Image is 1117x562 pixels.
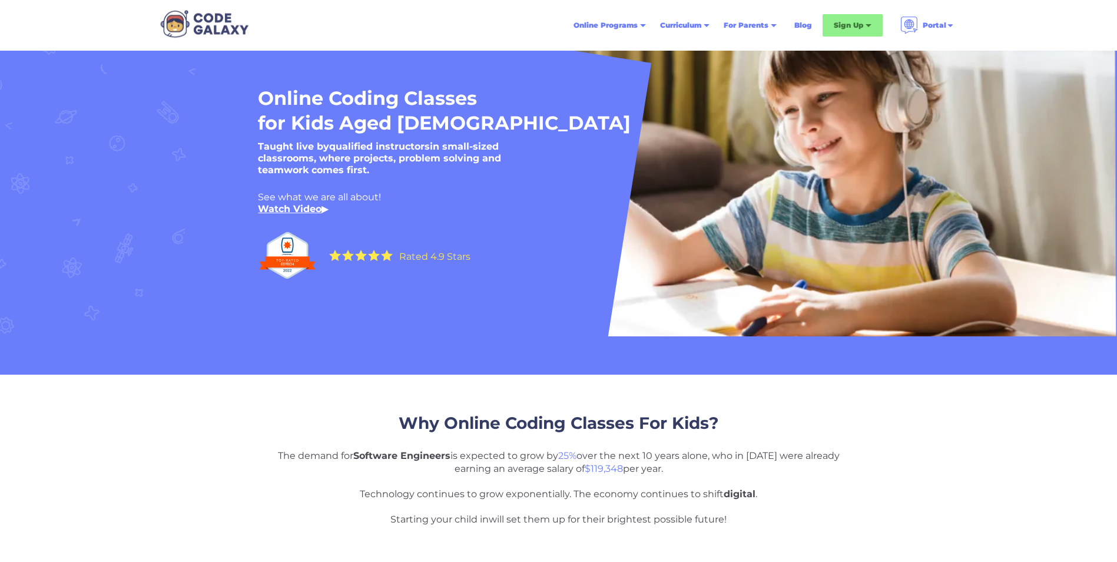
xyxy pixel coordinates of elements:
a: Blog [787,15,819,36]
strong: qualified instructors [329,141,430,152]
span: $119,348 [585,463,623,474]
div: Online Programs [574,19,638,31]
strong: Software Engineers [353,450,450,461]
span: 25% [558,450,576,461]
img: Yellow Star - the Code Galaxy [329,250,341,261]
img: Yellow Star - the Code Galaxy [368,250,380,261]
div: Rated 4.9 Stars [399,252,470,262]
div: Portal [923,19,946,31]
h5: Taught live by in small-sized classrooms, where projects, problem solving and teamwork comes first. [258,141,552,176]
div: Curriculum [660,19,701,31]
img: Top Rated edtech company [258,227,317,284]
h1: Online Coding Classes for Kids Aged [DEMOGRAPHIC_DATA] [258,86,767,135]
div: Sign Up [834,19,863,31]
strong: digital [724,488,755,500]
div: For Parents [724,19,768,31]
img: Yellow Star - the Code Galaxy [381,250,393,261]
span: Why Online Coding Classes For Kids? [399,413,718,433]
img: Yellow Star - the Code Galaxy [342,250,354,261]
p: The demand for is expected to grow by over the next 10 years alone, who in [DATE] were already ea... [270,449,847,526]
a: Watch Video [258,203,321,214]
img: Yellow Star - the Code Galaxy [355,250,367,261]
div: See what we are all about! ‍ ▶ [258,191,823,215]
